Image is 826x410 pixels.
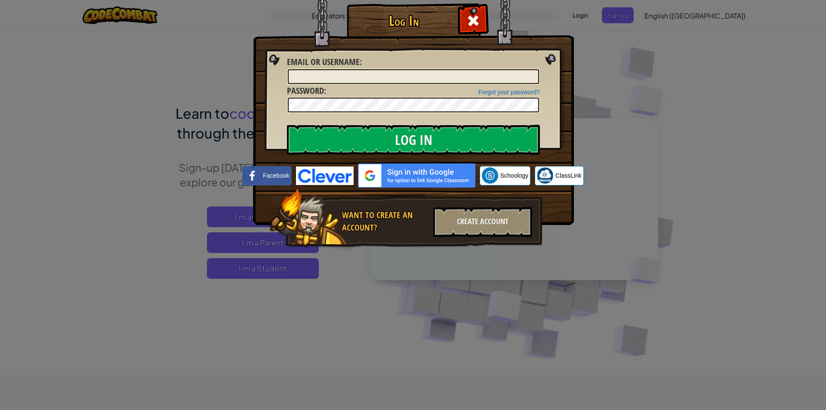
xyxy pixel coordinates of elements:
span: Facebook [263,171,289,180]
div: Create Account [433,207,532,237]
img: schoology.png [482,167,498,184]
span: ClassLink [555,171,582,180]
span: Schoology [500,171,528,180]
label: : [287,85,326,97]
label: : [287,56,362,68]
img: facebook_small.png [244,167,261,184]
span: Email or Username [287,56,360,68]
input: Log In [287,125,540,155]
a: Forgot your password? [478,89,540,96]
img: clever-logo-blue.png [296,166,354,185]
img: classlink-logo-small.png [537,167,553,184]
img: gplus_sso_button2.svg [358,163,475,188]
h1: Log In [349,13,459,28]
span: Password [287,85,324,96]
div: Want to create an account? [342,209,428,234]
